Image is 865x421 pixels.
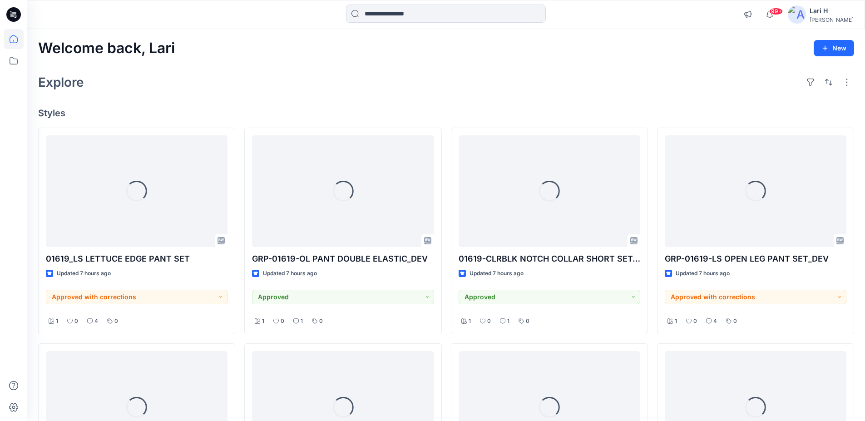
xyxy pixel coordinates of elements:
[74,317,78,326] p: 0
[469,317,471,326] p: 1
[814,40,854,56] button: New
[693,317,697,326] p: 0
[94,317,98,326] p: 4
[459,253,640,265] p: 01619-CLRBLK NOTCH COLLAR SHORT SET_DEVELOPMENT
[713,317,717,326] p: 4
[526,317,529,326] p: 0
[319,317,323,326] p: 0
[38,40,175,57] h2: Welcome back, Lari
[507,317,509,326] p: 1
[263,269,317,278] p: Updated 7 hours ago
[675,317,677,326] p: 1
[301,317,303,326] p: 1
[487,317,491,326] p: 0
[38,75,84,89] h2: Explore
[470,269,524,278] p: Updated 7 hours ago
[114,317,118,326] p: 0
[38,108,854,119] h4: Styles
[788,5,806,24] img: avatar
[56,317,58,326] p: 1
[252,253,434,265] p: GRP-01619-OL PANT DOUBLE ELASTIC_DEV
[733,317,737,326] p: 0
[665,253,846,265] p: GRP-01619-LS OPEN LEG PANT SET_DEV
[810,16,854,23] div: [PERSON_NAME]
[262,317,264,326] p: 1
[810,5,854,16] div: Lari H
[281,317,284,326] p: 0
[676,269,730,278] p: Updated 7 hours ago
[57,269,111,278] p: Updated 7 hours ago
[769,8,783,15] span: 99+
[46,253,227,265] p: 01619_LS LETTUCE EDGE PANT SET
